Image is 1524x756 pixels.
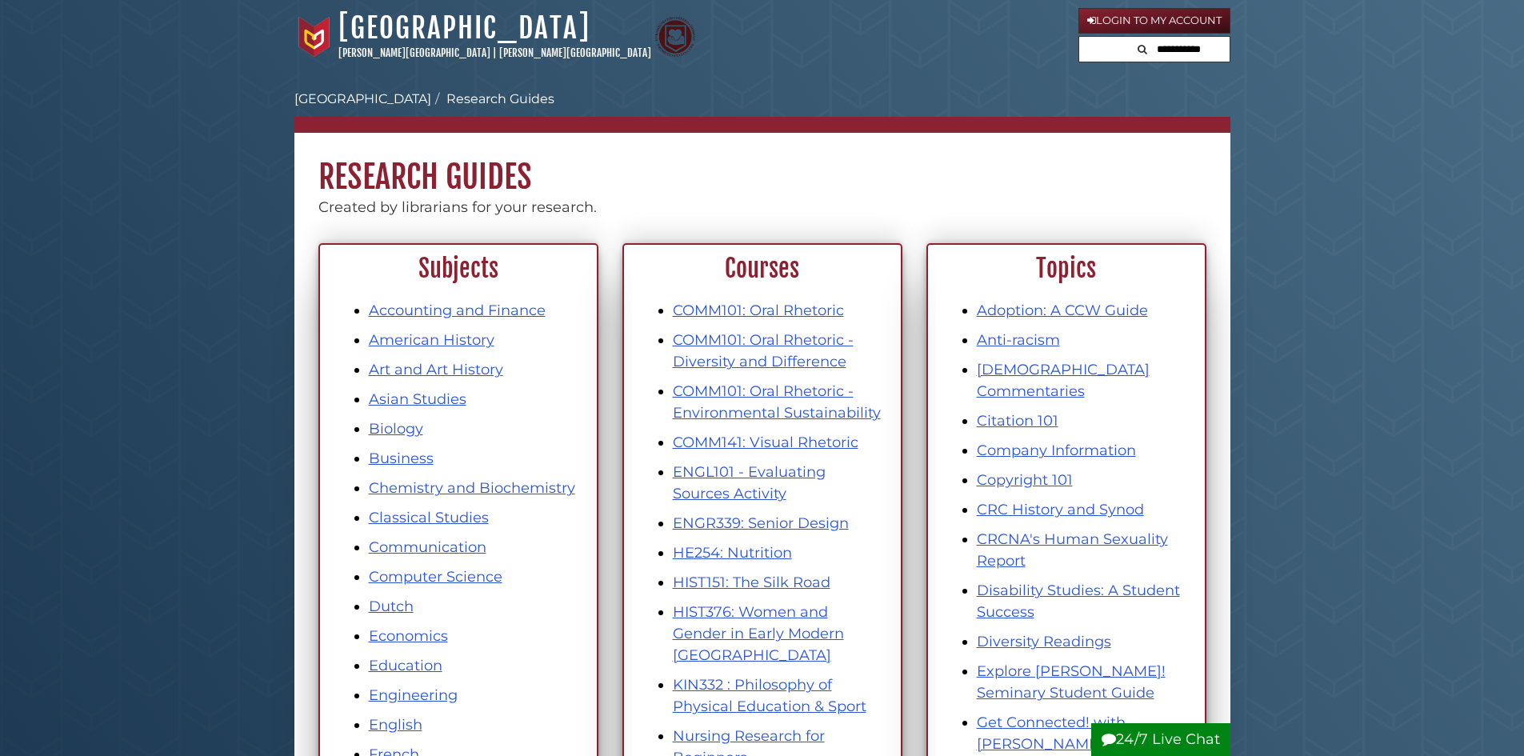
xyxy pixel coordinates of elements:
a: Biology [369,420,423,438]
a: Disability Studies: A Student Success [977,582,1180,621]
button: Search [1133,37,1152,58]
a: Business [369,450,434,467]
a: [GEOGRAPHIC_DATA] [338,10,590,46]
a: Chemistry and Biochemistry [369,479,575,497]
h2: Topics [937,254,1196,284]
img: Calvin Theological Seminary [655,17,695,57]
a: English [369,716,422,734]
a: Accounting and Finance [369,302,546,319]
a: Art and Art History [369,361,503,378]
h1: Research Guides [294,133,1230,197]
a: COMM101: Oral Rhetoric [673,302,844,319]
a: Anti-racism [977,331,1060,349]
a: ENGR339: Senior Design [673,514,849,532]
a: Asian Studies [369,390,466,408]
a: COMM101: Oral Rhetoric - Diversity and Difference [673,331,854,370]
img: Calvin University [294,17,334,57]
a: Economics [369,627,448,645]
a: Classical Studies [369,509,489,526]
a: Citation 101 [977,412,1058,430]
a: HE254: Nutrition [673,544,792,562]
a: HIST376: Women and Gender in Early Modern [GEOGRAPHIC_DATA] [673,603,844,664]
a: [PERSON_NAME][GEOGRAPHIC_DATA] [499,46,651,59]
a: [DEMOGRAPHIC_DATA] Commentaries [977,361,1150,400]
a: ENGL101 - Evaluating Sources Activity [673,463,826,502]
a: Company Information [977,442,1136,459]
a: [PERSON_NAME][GEOGRAPHIC_DATA] [338,46,490,59]
a: [GEOGRAPHIC_DATA] [294,91,431,106]
a: Diversity Readings [977,633,1111,650]
a: Education [369,657,442,674]
a: Copyright 101 [977,471,1073,489]
nav: breadcrumb [294,90,1230,133]
a: COMM141: Visual Rhetoric [673,434,858,451]
a: Dutch [369,598,414,615]
a: COMM101: Oral Rhetoric - Environmental Sustainability [673,382,881,422]
a: Adoption: A CCW Guide [977,302,1148,319]
i: Search [1138,44,1147,54]
a: Login to My Account [1078,8,1230,34]
button: 24/7 Live Chat [1091,723,1230,756]
a: KIN332 : Philosophy of Physical Education & Sport [673,676,866,715]
a: American History [369,331,494,349]
h2: Courses [633,254,892,284]
span: | [493,46,497,59]
a: Computer Science [369,568,502,586]
a: Communication [369,538,486,556]
a: Explore [PERSON_NAME]! Seminary Student Guide [977,662,1166,702]
a: CRCNA's Human Sexuality Report [977,530,1168,570]
h2: Subjects [329,254,588,284]
a: Research Guides [446,91,554,106]
a: HIST151: The Silk Road [673,574,830,591]
a: CRC History and Synod [977,501,1144,518]
span: Created by librarians for your research. [318,198,597,216]
a: Engineering [369,686,458,704]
